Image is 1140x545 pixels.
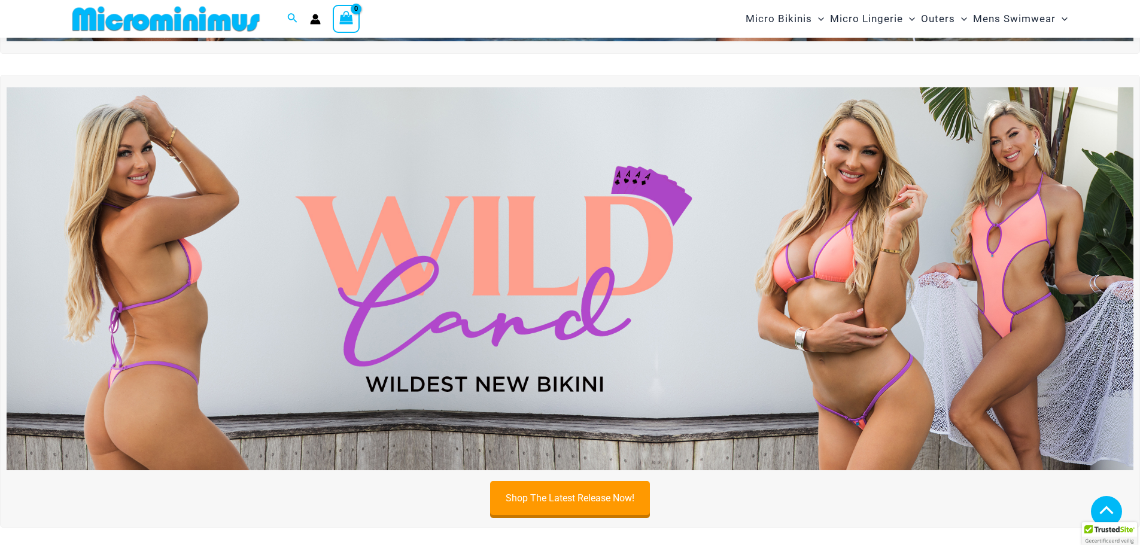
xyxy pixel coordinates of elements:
[1082,522,1137,545] div: TrustedSite Certified
[830,4,903,34] span: Micro Lingerie
[973,4,1056,34] span: Mens Swimwear
[743,4,827,34] a: Micro BikinisMenu ToggleMenu Toggle
[68,5,265,32] img: MM SHOP LOGO FLAT
[970,4,1071,34] a: Mens SwimwearMenu ToggleMenu Toggle
[746,4,812,34] span: Micro Bikinis
[490,481,650,515] a: Shop The Latest Release Now!
[741,2,1073,36] nav: Site Navigation
[955,4,967,34] span: Menu Toggle
[918,4,970,34] a: OutersMenu ToggleMenu Toggle
[7,87,1133,470] img: Wild Card Neon Bliss Bikini
[1056,4,1068,34] span: Menu Toggle
[310,14,321,25] a: Account icon link
[827,4,918,34] a: Micro LingerieMenu ToggleMenu Toggle
[903,4,915,34] span: Menu Toggle
[812,4,824,34] span: Menu Toggle
[333,5,360,32] a: View Shopping Cart, empty
[921,4,955,34] span: Outers
[287,11,298,26] a: Search icon link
